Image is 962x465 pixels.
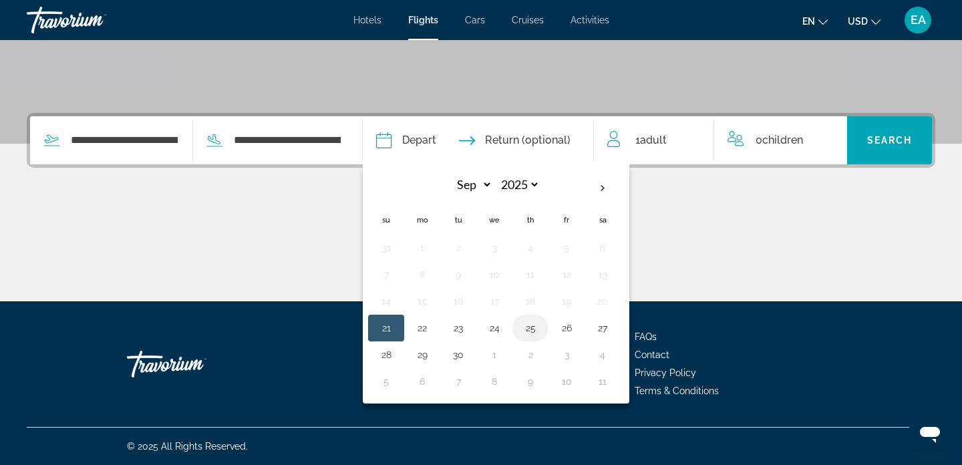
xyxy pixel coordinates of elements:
[448,239,469,257] button: Day 2
[512,15,544,25] a: Cruises
[30,116,932,164] div: Search widget
[520,372,541,391] button: Day 9
[520,239,541,257] button: Day 4
[375,345,397,364] button: Day 28
[375,265,397,284] button: Day 7
[592,372,613,391] button: Day 11
[448,319,469,337] button: Day 23
[127,441,248,452] span: © 2025 All Rights Reserved.
[412,239,433,257] button: Day 1
[635,367,696,378] a: Privacy Policy
[484,292,505,311] button: Day 17
[635,131,667,150] span: 1
[485,131,571,150] span: Return (optional)
[556,265,577,284] button: Day 12
[484,265,505,284] button: Day 10
[375,292,397,311] button: Day 14
[592,239,613,257] button: Day 6
[127,344,261,384] a: Travorium
[909,412,951,454] iframe: Button to launch messaging window
[375,372,397,391] button: Day 5
[375,319,397,337] button: Day 21
[762,134,803,146] span: Children
[556,372,577,391] button: Day 10
[848,11,880,31] button: Change currency
[412,372,433,391] button: Day 6
[867,135,913,146] span: Search
[484,372,505,391] button: Day 8
[592,319,613,337] button: Day 27
[520,345,541,364] button: Day 2
[408,15,438,25] a: Flights
[412,345,433,364] button: Day 29
[448,265,469,284] button: Day 9
[592,345,613,364] button: Day 4
[802,11,828,31] button: Change language
[635,349,669,360] a: Contact
[640,134,667,146] span: Adult
[412,265,433,284] button: Day 8
[635,331,657,342] a: FAQs
[449,173,492,196] select: Select month
[802,16,815,27] span: en
[556,319,577,337] button: Day 26
[496,173,540,196] select: Select year
[484,239,505,257] button: Day 3
[448,372,469,391] button: Day 7
[556,292,577,311] button: Day 19
[353,15,381,25] a: Hotels
[412,292,433,311] button: Day 15
[375,239,397,257] button: Day 31
[556,239,577,257] button: Day 5
[592,292,613,311] button: Day 20
[520,265,541,284] button: Day 11
[484,345,505,364] button: Day 1
[448,345,469,364] button: Day 30
[465,15,485,25] a: Cars
[635,385,719,396] a: Terms & Conditions
[756,131,803,150] span: 0
[848,16,868,27] span: USD
[484,319,505,337] button: Day 24
[376,116,436,164] button: Depart date
[571,15,609,25] a: Activities
[556,345,577,364] button: Day 3
[592,265,613,284] button: Day 13
[901,6,935,34] button: User Menu
[448,292,469,311] button: Day 16
[459,116,571,164] button: Return date
[911,13,926,27] span: EA
[585,173,621,204] button: Next month
[520,292,541,311] button: Day 18
[412,319,433,337] button: Day 22
[594,116,848,164] button: Travelers: 1 adult, 0 children
[27,3,160,37] a: Travorium
[847,116,932,164] button: Search
[520,319,541,337] button: Day 25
